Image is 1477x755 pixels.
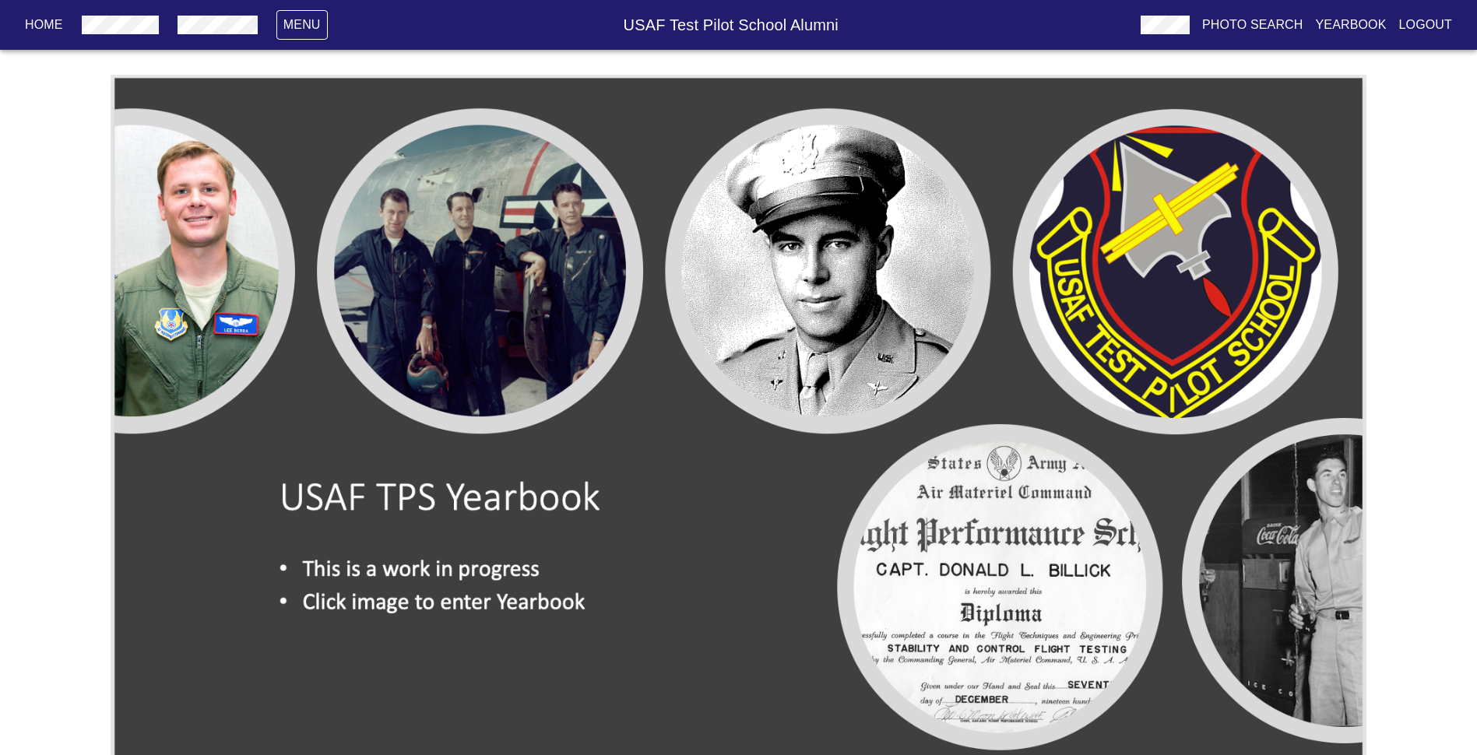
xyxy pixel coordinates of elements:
p: Logout [1399,16,1452,34]
p: Photo Search [1202,16,1303,34]
button: Menu [276,10,328,40]
button: Home [19,11,69,39]
p: Menu [283,16,321,34]
h6: USAF Test Pilot School Alumni [328,12,1134,37]
button: Yearbook [1310,11,1393,39]
button: Photo Search [1196,11,1310,39]
button: Logout [1393,11,1458,39]
p: Home [25,16,63,34]
p: Yearbook [1316,16,1387,34]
